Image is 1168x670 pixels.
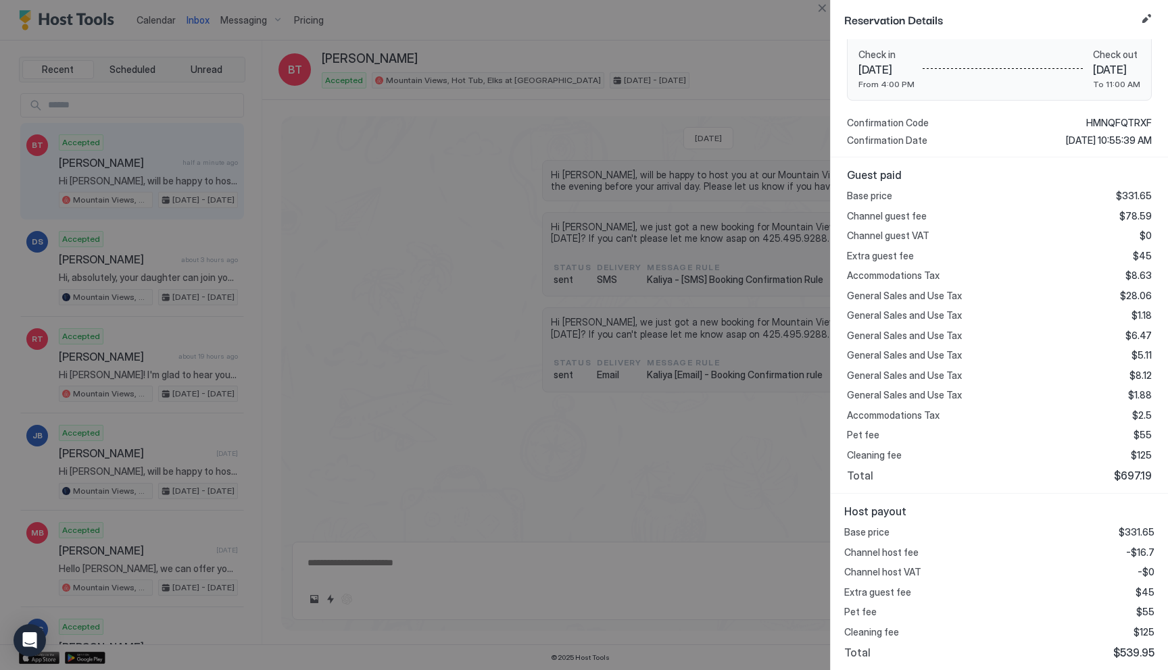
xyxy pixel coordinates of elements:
[847,330,962,342] span: General Sales and Use Tax
[1093,63,1140,76] span: [DATE]
[844,626,899,638] span: Cleaning fee
[847,250,914,262] span: Extra guest fee
[1133,250,1152,262] span: $45
[847,230,929,242] span: Channel guest VAT
[844,11,1136,28] span: Reservation Details
[1119,526,1154,538] span: $331.65
[844,566,921,578] span: Channel host VAT
[1140,230,1152,242] span: $0
[844,606,877,618] span: Pet fee
[1114,469,1152,482] span: $697.19
[1131,449,1152,461] span: $125
[1131,309,1152,321] span: $1.18
[1128,389,1152,401] span: $1.88
[844,505,1154,518] span: Host payout
[1126,546,1154,559] span: -$16.7
[844,586,911,598] span: Extra guest fee
[1134,429,1152,441] span: $55
[847,190,892,202] span: Base price
[1116,190,1152,202] span: $331.65
[1119,210,1152,222] span: $78.59
[858,49,915,61] span: Check in
[847,290,962,302] span: General Sales and Use Tax
[858,79,915,89] span: From 4:00 PM
[847,269,940,282] span: Accommodations Tax
[1086,117,1152,129] span: HMNQFQTRXF
[847,429,879,441] span: Pet fee
[1132,409,1152,421] span: $2.5
[847,210,927,222] span: Channel guest fee
[1136,586,1154,598] span: $45
[1138,566,1154,578] span: -$0
[847,349,962,361] span: General Sales and Use Tax
[1125,269,1152,282] span: $8.63
[858,63,915,76] span: [DATE]
[847,369,962,382] span: General Sales and Use Tax
[847,469,873,482] span: Total
[1125,330,1152,342] span: $6.47
[847,449,902,461] span: Cleaning fee
[1138,11,1154,27] button: Edit reservation
[844,546,919,559] span: Channel host fee
[844,646,871,659] span: Total
[847,309,962,321] span: General Sales and Use Tax
[847,117,929,129] span: Confirmation Code
[14,624,46,656] div: Open Intercom Messenger
[1136,606,1154,618] span: $55
[1129,369,1152,382] span: $8.12
[847,409,940,421] span: Accommodations Tax
[1134,626,1154,638] span: $125
[1113,646,1154,659] span: $539.95
[1131,349,1152,361] span: $5.11
[847,168,1152,182] span: Guest paid
[1093,49,1140,61] span: Check out
[844,526,890,538] span: Base price
[1120,290,1152,302] span: $28.06
[847,389,962,401] span: General Sales and Use Tax
[847,134,927,147] span: Confirmation Date
[1093,79,1140,89] span: To 11:00 AM
[1066,134,1152,147] span: [DATE] 10:55:39 AM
